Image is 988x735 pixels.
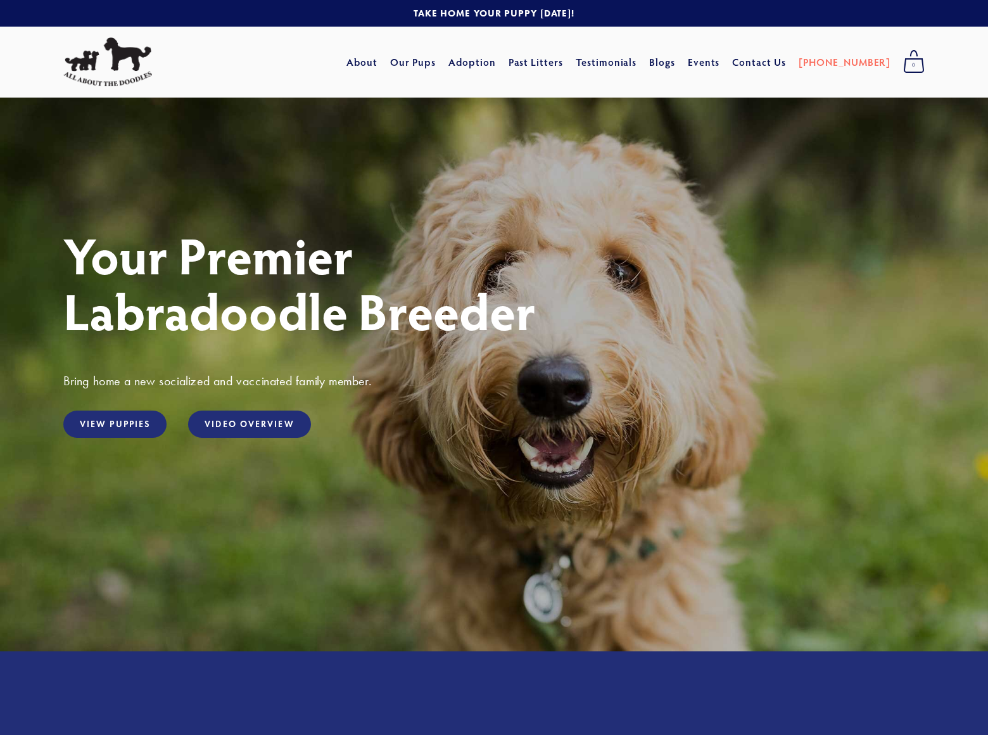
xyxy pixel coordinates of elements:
[63,411,167,438] a: View Puppies
[448,51,496,73] a: Adoption
[576,51,637,73] a: Testimonials
[903,57,925,73] span: 0
[63,37,152,87] img: All About The Doodles
[897,46,931,78] a: 0 items in cart
[63,373,925,389] h3: Bring home a new socialized and vaccinated family member.
[188,411,310,438] a: Video Overview
[390,51,436,73] a: Our Pups
[63,227,925,338] h1: Your Premier Labradoodle Breeder
[732,51,786,73] a: Contact Us
[509,55,564,68] a: Past Litters
[346,51,377,73] a: About
[688,51,720,73] a: Events
[799,51,890,73] a: [PHONE_NUMBER]
[649,51,675,73] a: Blogs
